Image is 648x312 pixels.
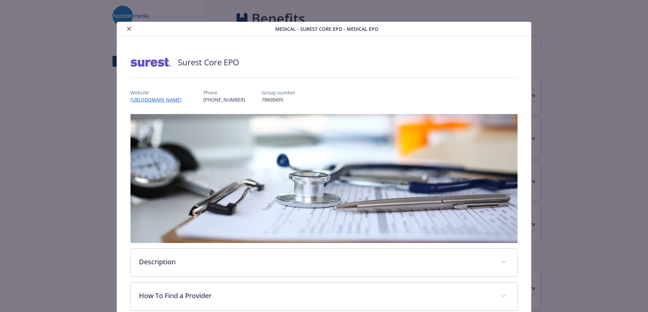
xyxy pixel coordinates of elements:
button: close [125,25,133,33]
p: 78800495 [262,96,296,103]
p: [PHONE_NUMBER] [203,96,245,103]
a: [URL][DOMAIN_NAME] [130,96,187,103]
p: Phone [203,89,245,96]
p: How To Find a Provider [139,291,493,301]
p: Website [130,89,187,96]
p: Group number [262,89,296,96]
p: Description [139,257,493,267]
div: Description [131,249,517,276]
div: How To Find a Provider [131,283,517,310]
img: Surest [130,52,171,72]
span: Medical - Surest Core EPO - Medical EPO [275,25,378,32]
img: banner [130,114,518,243]
h2: Surest Core EPO [178,57,239,68]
